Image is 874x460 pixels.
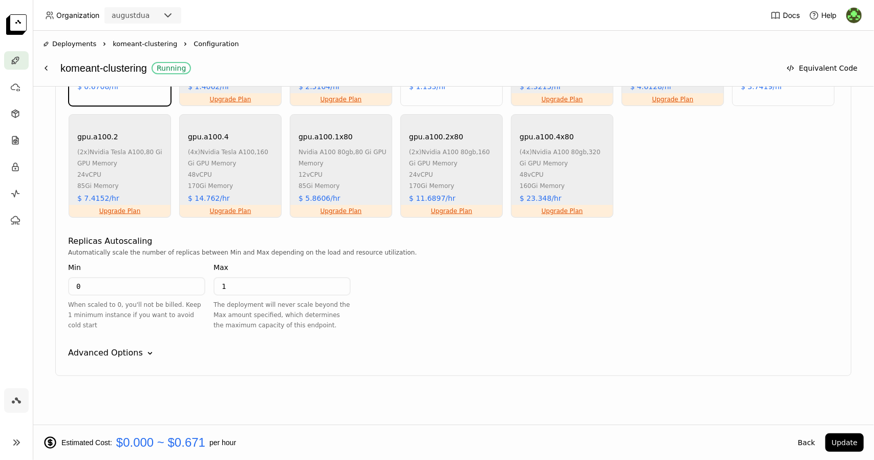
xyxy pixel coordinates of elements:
[409,131,463,142] div: gpu.a100.2x80
[821,11,837,20] span: Help
[520,81,562,92] div: $ 2.3215/hr
[68,347,839,359] div: Advanced Options
[151,11,152,21] input: Selected augustdua.
[157,64,186,72] div: Running
[188,131,229,142] div: gpu.a100.4
[179,114,282,218] div: Upgrade Plangpu.a100.4(4x)nvidia tesla a100,160 Gi GPU Memory48vCPU170Gi Memory$ 14.762/hr
[77,180,165,192] div: 85Gi Memory
[299,169,387,180] div: 12 vCPU
[90,149,144,156] span: nvidia tesla a100
[299,147,387,169] div: , 80 Gi GPU Memory
[825,433,864,452] button: Update
[542,207,583,215] a: Upgrade Plan
[145,348,155,359] svg: Down
[421,149,476,156] span: nvidia a100 80gb
[68,235,153,247] div: Replicas Autoscaling
[77,131,118,142] div: gpu.a100.2
[409,147,497,169] div: (2x) , 160 Gi GPU Memory
[99,207,141,215] a: Upgrade Plan
[68,262,81,273] div: Min
[113,39,177,49] span: komeant-clustering
[792,433,821,452] button: Back
[630,81,672,92] div: $ 4.6128/hr
[210,207,251,215] a: Upgrade Plan
[188,81,230,92] div: $ 1.4062/hr
[520,180,608,192] div: 160Gi Memory
[181,40,189,48] svg: Right
[43,435,787,450] div: Estimated Cost: per hour
[741,81,783,92] div: $ 3.7419/hr
[299,131,353,142] div: gpu.a100.1x80
[409,180,497,192] div: 170Gi Memory
[652,95,694,103] a: Upgrade Plan
[52,39,96,49] span: Deployments
[77,81,119,92] div: $ 0.6708/hr
[299,149,353,156] span: nvidia a100 80gb
[77,147,165,169] div: (2x) , 80 Gi GPU Memory
[6,14,27,35] img: logo
[68,247,839,258] div: Automatically scale the number of replicas between Min and Max depending on the load and resource...
[68,300,205,330] div: When scaled to 0, you'll not be billed. Keep 1 minimum instance if you want to avoid cold start
[321,207,362,215] a: Upgrade Plan
[299,193,340,204] div: $ 5.8606/hr
[809,10,837,20] div: Help
[846,8,862,23] img: August Dua
[214,262,228,273] div: Max
[511,114,613,218] div: Upgrade Plangpu.a100.4x80(4x)nvidia a100 80gb,320 Gi GPU Memory48vCPU160Gi Memory$ 23.348/hr
[321,95,362,103] a: Upgrade Plan
[188,193,230,204] div: $ 14.762/hr
[188,147,276,169] div: (4x) , 160 Gi GPU Memory
[68,347,143,359] div: Advanced Options
[77,193,119,204] div: $ 7.4152/hr
[409,81,446,92] div: $ 1.133/hr
[60,58,775,78] div: komeant-clustering
[56,11,99,20] span: Organization
[409,169,497,180] div: 24 vCPU
[112,10,150,20] div: augustdua
[409,193,456,204] div: $ 11.6897/hr
[532,149,587,156] span: nvidia a100 80gb
[520,131,574,142] div: gpu.a100.4x80
[43,39,96,49] div: Deployments
[299,180,387,192] div: 85Gi Memory
[43,39,864,49] nav: Breadcrumbs navigation
[520,193,562,204] div: $ 23.348/hr
[77,169,165,180] div: 24 vCPU
[214,300,351,330] div: The deployment will never scale beyond the Max amount specified, which determines the maximum cap...
[210,95,251,103] a: Upgrade Plan
[299,81,340,92] div: $ 2.5104/hr
[116,435,205,450] span: $0.000 ~ $0.671
[520,147,608,169] div: (4x) , 320 Gi GPU Memory
[431,207,473,215] a: Upgrade Plan
[69,114,171,218] div: Upgrade Plangpu.a100.2(2x)nvidia tesla a100,80 Gi GPU Memory24vCPU85Gi Memory$ 7.4152/hr
[100,40,109,48] svg: Right
[771,10,800,20] a: Docs
[188,169,276,180] div: 48 vCPU
[780,59,864,77] button: Equivalent Code
[542,95,583,103] a: Upgrade Plan
[783,11,800,20] span: Docs
[194,39,239,49] span: Configuration
[400,114,503,218] div: Upgrade Plangpu.a100.2x80(2x)nvidia a100 80gb,160 Gi GPU Memory24vCPU170Gi Memory$ 11.6897/hr
[188,180,276,192] div: 170Gi Memory
[200,149,254,156] span: nvidia tesla a100
[290,114,392,218] div: Upgrade Plangpu.a100.1x80nvidia a100 80gb,80 Gi GPU Memory12vCPU85Gi Memory$ 5.8606/hr
[520,169,608,180] div: 48 vCPU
